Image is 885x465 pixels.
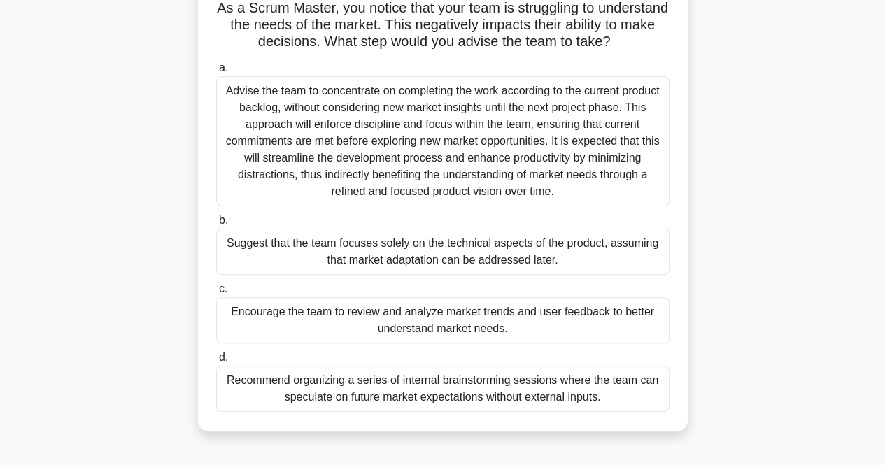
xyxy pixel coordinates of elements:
[216,366,670,412] div: Recommend organizing a series of internal brainstorming sessions where the team can speculate on ...
[216,76,670,206] div: Advise the team to concentrate on completing the work according to the current product backlog, w...
[219,62,228,73] span: a.
[219,282,227,294] span: c.
[219,214,228,226] span: b.
[219,351,228,363] span: d.
[216,229,670,275] div: Suggest that the team focuses solely on the technical aspects of the product, assuming that marke...
[216,297,670,343] div: Encourage the team to review and analyze market trends and user feedback to better understand mar...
